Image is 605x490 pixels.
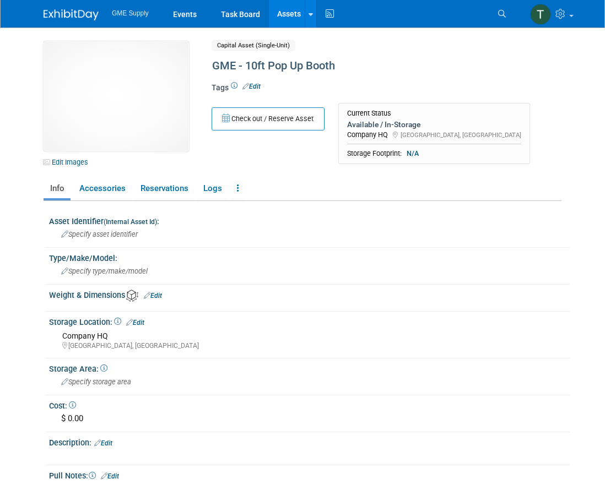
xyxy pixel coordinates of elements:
div: Pull Notes: [49,467,570,482]
div: Description: [49,434,570,449]
span: Capital Asset (Single-Unit) [212,40,295,51]
a: Edit [94,439,112,447]
div: Cost: [49,398,570,411]
div: Asset Identifier : [49,213,570,227]
div: [GEOGRAPHIC_DATA], [GEOGRAPHIC_DATA] [62,341,561,351]
img: Asset Weight and Dimensions [126,290,138,302]
span: Company HQ [62,331,108,340]
button: Check out / Reserve Asset [212,107,325,130]
small: (Internal Asset Id) [104,218,157,226]
img: Todd Licence [530,4,551,25]
span: Specify type/make/model [61,267,148,275]
a: Accessories [73,179,132,198]
div: Current Status [347,109,521,118]
div: GME - 10ft Pop Up Booth [208,56,552,76]
div: Tags [212,82,552,101]
a: Edit Images [44,155,93,169]
div: $ 0.00 [57,410,561,427]
img: View Images [44,41,189,151]
span: Storage Area: [49,364,107,373]
div: Storage Location: [49,314,570,328]
div: Type/Make/Model: [49,250,570,264]
img: ExhibitDay [44,9,99,20]
span: N/A [403,149,422,159]
div: Available / In-Storage [347,119,521,129]
a: Edit [101,472,119,480]
span: Specify storage area [61,378,131,386]
span: GME Supply [112,9,149,17]
a: Edit [126,319,144,326]
span: [GEOGRAPHIC_DATA], [GEOGRAPHIC_DATA] [401,131,521,139]
div: Storage Footprint: [347,149,521,159]
a: Reservations [134,179,195,198]
span: Specify asset identifier [61,230,138,238]
a: Logs [197,179,228,198]
a: Info [44,179,71,198]
a: Edit [242,83,261,90]
div: Weight & Dimensions [49,287,570,302]
a: Edit [144,292,162,300]
span: Company HQ [347,130,388,139]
